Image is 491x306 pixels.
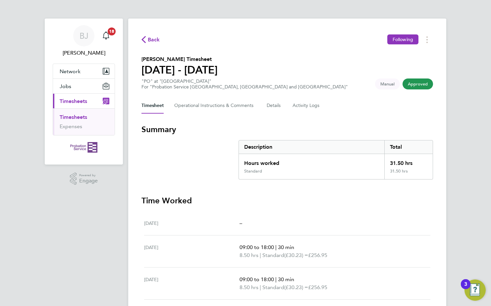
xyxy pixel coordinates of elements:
span: £256.95 [308,284,327,290]
span: 09:00 to 18:00 [240,276,274,282]
div: Hours worked [239,154,384,169]
span: Standard [262,283,284,291]
span: 8.50 hrs [240,252,258,258]
a: 18 [99,25,113,46]
button: Details [267,98,282,114]
h3: Summary [141,124,433,135]
div: Description [239,140,384,154]
a: Timesheets [60,114,87,120]
span: | [275,276,277,282]
div: For "Probation Service [GEOGRAPHIC_DATA], [GEOGRAPHIC_DATA] and [GEOGRAPHIC_DATA]" [141,84,348,90]
span: | [275,244,277,250]
span: £256.95 [308,252,327,258]
span: Timesheets [60,98,87,104]
button: Following [387,34,418,44]
h3: Time Worked [141,195,433,206]
nav: Main navigation [45,19,123,165]
h1: [DATE] - [DATE] [141,63,218,76]
div: [DATE] [144,243,240,259]
h2: [PERSON_NAME] Timesheet [141,55,218,63]
button: Activity Logs [293,98,320,114]
span: This timesheet has been approved. [403,78,433,89]
button: Jobs [53,79,115,93]
button: Open Resource Center, 3 new notifications [464,280,486,301]
span: – [240,220,242,226]
button: Operational Instructions & Comments [174,98,256,114]
a: BJ[PERSON_NAME] [53,25,115,57]
img: probationservice-logo-retina.png [70,142,97,153]
span: (£30.23) = [284,284,308,290]
button: Timesheet [141,98,164,114]
div: "PO" at "[GEOGRAPHIC_DATA]" [141,78,348,90]
span: (£30.23) = [284,252,308,258]
span: Following [393,36,413,42]
div: 3 [464,284,467,293]
span: Jobs [60,83,71,89]
span: Barbara Jones [53,49,115,57]
span: 18 [108,27,116,35]
span: Back [148,36,160,44]
span: BJ [80,31,88,40]
div: Standard [244,169,262,174]
a: Expenses [60,123,82,129]
button: Network [53,64,115,78]
span: | [260,284,261,290]
span: Network [60,68,81,75]
span: 09:00 to 18:00 [240,244,274,250]
div: [DATE] [144,219,240,227]
div: Timesheets [53,108,115,135]
a: Go to home page [53,142,115,153]
span: Standard [262,251,284,259]
span: 30 min [278,244,294,250]
span: Powered by [79,173,98,178]
a: Powered byEngage [70,173,98,185]
button: Back [141,35,160,44]
div: Total [384,140,433,154]
span: This timesheet was manually created. [375,78,400,89]
div: 31.50 hrs [384,169,433,179]
span: 8.50 hrs [240,284,258,290]
span: Engage [79,178,98,184]
span: | [260,252,261,258]
div: 31.50 hrs [384,154,433,169]
button: Timesheets Menu [421,34,433,45]
div: Summary [239,140,433,179]
button: Timesheets [53,94,115,108]
span: 30 min [278,276,294,282]
div: [DATE] [144,276,240,291]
